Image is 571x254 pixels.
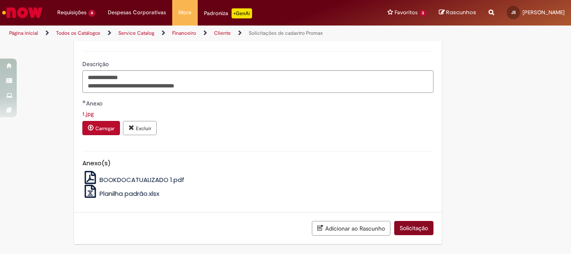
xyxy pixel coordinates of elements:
[82,70,433,93] textarea: Descrição
[204,8,252,18] div: Padroniza
[136,125,151,132] small: Excluir
[9,30,38,36] a: Página inicial
[178,8,191,17] span: More
[312,221,390,236] button: Adicionar ao Rascunho
[1,4,44,21] img: ServiceNow
[82,121,120,135] button: Carregar anexo de Anexo Required
[82,175,185,184] a: BOOKDOCATUALIZADO 1.pdf
[6,26,375,41] ul: Trilhas de página
[249,30,323,36] a: Solicitações de cadastro Promax
[82,189,160,198] a: Planilha padrão.xlsx
[419,10,426,17] span: 3
[446,8,476,16] span: Rascunhos
[86,100,104,107] span: Anexo
[394,221,433,235] button: Solicitação
[214,30,231,36] a: Cliente
[82,160,433,167] h5: Anexo(s)
[99,175,184,184] span: BOOKDOCATUALIZADO 1.pdf
[108,8,166,17] span: Despesas Corporativas
[395,8,418,17] span: Favoritos
[439,9,476,17] a: Rascunhos
[82,100,86,103] span: Obrigatório Preenchido
[123,121,157,135] button: Excluir anexo 1.jpg
[99,189,159,198] span: Planilha padrão.xlsx
[511,10,516,15] span: JS
[232,8,252,18] p: +GenAi
[88,10,95,17] span: 4
[172,30,196,36] a: Financeiro
[82,110,94,118] a: Download de 1.jpg
[523,9,565,16] span: [PERSON_NAME]
[118,30,154,36] a: Service Catalog
[56,30,100,36] a: Todos os Catálogos
[82,60,110,68] span: Descrição
[95,125,115,132] small: Carregar
[57,8,87,17] span: Requisições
